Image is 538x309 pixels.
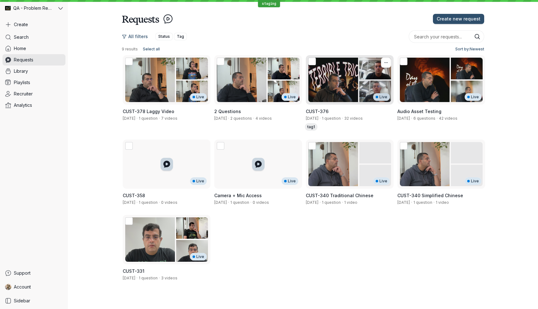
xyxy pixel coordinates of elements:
[158,33,170,40] span: Status
[306,116,318,121] span: Created by Staging Problem Reproduction
[253,200,269,205] span: 0 videos
[177,33,184,40] span: Tag
[3,77,65,88] a: Playlists
[344,200,357,205] span: 1 video
[14,91,33,97] span: Recruiter
[128,33,148,40] span: All filters
[249,200,253,205] span: ·
[409,30,484,43] input: Search your requests...
[3,43,65,54] a: Home
[122,13,159,25] h1: Requests
[3,3,57,14] div: QA - Problem Reproduction
[344,116,363,121] span: 32 videos
[135,276,139,281] span: ·
[123,116,135,121] span: Created by Staging Problem Reproduction
[158,116,161,121] span: ·
[140,45,162,53] button: Select all
[122,47,138,52] span: 9 results
[433,14,484,24] button: Create new request
[14,270,31,276] span: Support
[3,88,65,100] a: Recruiter
[227,200,230,205] span: ·
[174,33,187,40] button: Tag
[439,116,457,121] span: 42 videos
[341,116,344,121] span: ·
[123,276,135,280] span: Created by Shez Katrak
[435,116,439,121] span: ·
[227,116,230,121] span: ·
[3,3,65,14] button: QA - Problem Reproduction avatarQA - Problem Reproduction
[5,284,11,290] img: Shez Katrak avatar
[306,193,373,198] span: CUST-340 Traditional Chinese
[13,5,53,11] span: QA - Problem Reproduction
[14,79,30,86] span: Playlists
[230,116,252,121] span: 2 questions
[214,200,227,205] span: Created by Shez Katrak
[123,193,145,198] span: CUST-358
[255,116,272,121] span: 4 videos
[14,21,28,28] span: Create
[397,116,410,121] span: Created by Shez Katrak
[341,200,344,205] span: ·
[252,116,255,121] span: ·
[397,200,410,205] span: Created by Staging Problem Reproduction
[322,116,341,121] span: 1 question
[453,45,484,53] button: Sort by:Newest
[161,276,177,280] span: 3 videos
[158,276,161,281] span: ·
[214,109,241,114] span: 2 Questions
[3,267,65,279] a: Support
[305,123,317,131] div: tag1
[14,102,32,108] span: Analytics
[318,116,322,121] span: ·
[214,193,262,198] span: Camera + Mic Access
[381,58,391,68] button: More actions
[397,109,441,114] span: Audio Asset Testing
[123,109,174,114] span: CUST-378 Laggy Video
[135,116,139,121] span: ·
[143,46,160,52] span: Select all
[474,33,480,40] button: Search
[410,200,413,205] span: ·
[230,200,249,205] span: 1 question
[135,200,139,205] span: ·
[139,276,158,280] span: 1 question
[139,200,158,205] span: 1 question
[306,109,328,114] span: CUST-376
[306,200,318,205] span: Created by Staging Problem Reproduction
[5,5,11,11] img: QA - Problem Reproduction avatar
[436,200,449,205] span: 1 video
[413,116,435,121] span: 6 questions
[3,100,65,111] a: Analytics
[413,200,432,205] span: 1 question
[123,200,135,205] span: Created by Staging Problem Reproduction
[123,268,144,274] span: CUST-331
[322,200,341,205] span: 1 question
[455,46,484,52] span: Sort by: Newest
[3,295,65,306] a: Sidebar
[14,45,26,52] span: Home
[318,200,322,205] span: ·
[432,200,436,205] span: ·
[397,193,463,198] span: CUST-340 Simplified Chinese
[122,31,152,42] button: All filters
[14,284,31,290] span: Account
[14,68,28,74] span: Library
[155,33,173,40] button: Status
[3,31,65,43] a: Search
[410,116,413,121] span: ·
[437,16,480,22] span: Create new request
[14,57,33,63] span: Requests
[161,116,177,121] span: 7 videos
[3,281,65,293] a: Shez Katrak avatarAccount
[161,200,177,205] span: 0 videos
[3,54,65,66] a: Requests
[14,34,29,40] span: Search
[14,298,30,304] span: Sidebar
[214,116,227,121] span: Created by Staging Problem Reproduction
[3,19,65,30] button: Create
[158,200,161,205] span: ·
[139,116,158,121] span: 1 question
[3,66,65,77] a: Library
